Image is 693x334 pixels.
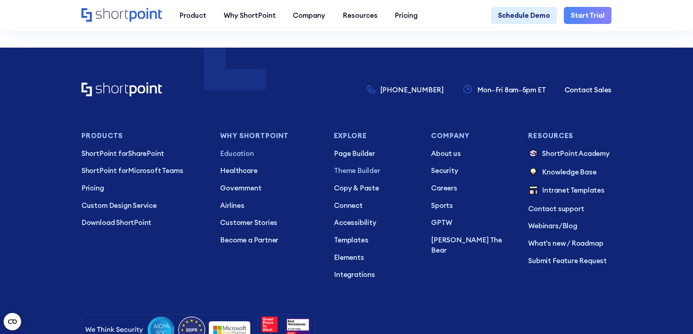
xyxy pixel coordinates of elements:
[528,221,558,230] a: Webinars
[220,132,320,140] h3: Why Shortpoint
[334,217,417,228] a: Accessibility
[431,217,514,228] a: GPTW
[431,200,514,211] a: Sports
[81,217,206,228] a: Download ShortPoint
[81,165,206,176] p: Microsoft Teams
[81,200,206,211] a: Custom Design Service
[220,200,320,211] a: Airlines
[220,165,320,176] a: Healthcare
[431,132,514,140] h3: Company
[380,85,444,95] p: [PHONE_NUMBER]
[542,148,610,160] p: ShortPoint Academy
[81,148,206,159] a: ShortPoint forSharePoint
[334,132,417,140] h3: Explore
[528,132,612,140] h3: Resources
[334,269,417,280] a: Integrations
[431,235,514,255] a: [PERSON_NAME] The Bear
[215,7,284,24] a: Why ShortPoint
[220,148,320,159] a: Education
[431,183,514,193] a: Careers
[528,221,612,231] p: /
[565,85,612,95] a: Contact Sales
[386,7,427,24] a: Pricing
[81,148,206,159] p: SharePoint
[528,238,612,249] a: What's new / Roadmap
[220,235,320,245] a: Become a Partner
[81,149,128,158] span: ShortPoint for
[220,183,320,193] a: Government
[334,183,417,193] a: Copy & Paste
[431,148,514,159] a: About us
[528,148,612,160] a: ShortPoint Academy
[491,7,557,24] a: Schedule Demo
[562,221,577,230] a: Blog
[179,10,206,21] div: Product
[224,10,276,21] div: Why ShortPoint
[477,85,546,95] p: Mon–Fri 8am–5pm ET
[367,85,444,95] a: [PHONE_NUMBER]
[334,148,417,159] a: Page Builder
[81,83,162,97] a: Home
[431,165,514,176] a: Security
[334,200,417,211] a: Connect
[528,255,612,266] a: Submit Feature Request
[81,166,128,175] span: ShortPoint for
[528,185,612,197] a: Intranet Templates
[293,10,325,21] div: Company
[343,10,378,21] div: Resources
[542,185,605,197] p: Intranet Templates
[171,7,215,24] a: Product
[528,167,612,178] a: Knowledge Base
[4,313,21,330] button: Open CMP widget
[81,132,206,140] h3: Products
[334,7,386,24] a: Resources
[81,183,206,193] a: Pricing
[528,204,612,214] a: Contact support
[395,10,418,21] div: Pricing
[657,299,693,334] iframe: Chat Widget
[564,7,612,24] a: Start Trial
[334,165,417,176] a: Theme Builder
[542,167,596,178] p: Knowledge Base
[220,217,320,228] a: Customer Stories
[334,252,417,263] a: Elements
[81,8,162,23] a: Home
[334,235,417,245] a: Templates
[81,165,206,176] a: ShortPoint forMicrosoft Teams
[284,7,334,24] a: Company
